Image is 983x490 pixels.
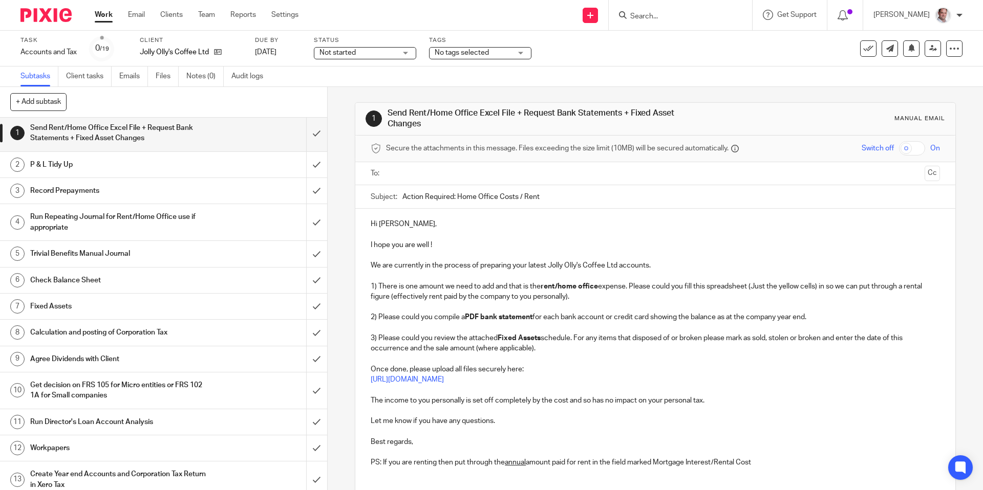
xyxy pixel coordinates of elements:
[371,457,939,467] p: PS: If you are renting then put through the amount paid for rent in the field marked Mortgage Int...
[271,10,298,20] a: Settings
[95,42,109,54] div: 0
[20,66,58,86] a: Subtasks
[10,352,25,366] div: 9
[465,314,532,321] strong: PDF bank statement
[30,325,207,340] h1: Calculation and posting of Corporation Tax
[30,351,207,367] h1: Agree Dividends with Client
[10,158,25,172] div: 2
[10,93,67,110] button: + Add subtask
[371,416,939,426] p: Let me know if you have any questions.
[255,49,276,56] span: [DATE]
[10,415,25,429] div: 11
[10,184,25,198] div: 3
[319,49,356,56] span: Not started
[186,66,224,86] a: Notes (0)
[140,36,242,44] label: Client
[119,66,148,86] a: Emails
[156,66,179,86] a: Files
[20,8,72,22] img: Pixie
[10,126,25,140] div: 1
[255,36,301,44] label: Due by
[429,36,531,44] label: Tags
[366,110,382,127] div: 1
[10,273,25,287] div: 6
[371,192,397,202] label: Subject:
[498,335,541,342] strong: Fixed Assets
[231,66,271,86] a: Audit logs
[30,157,207,172] h1: P & L Tidy Up
[505,459,526,466] u: annual
[873,10,930,20] p: [PERSON_NAME]
[930,143,940,153] span: On
[371,364,939,374] p: Once done, please upload all files securely here:
[30,273,207,288] h1: Check Balance Sheet
[435,49,489,56] span: No tags selected
[935,7,951,24] img: Munro%20Partners-3202.jpg
[128,10,145,20] a: Email
[10,247,25,261] div: 5
[230,10,256,20] a: Reports
[371,219,939,229] p: Hi [PERSON_NAME],
[30,183,207,198] h1: Record Prepayments
[894,115,945,123] div: Manual email
[95,10,113,20] a: Work
[198,10,215,20] a: Team
[140,47,209,57] p: Jolly Olly's Coffee Ltd
[30,377,207,404] h1: Get decision on FRS 105 for Micro entities or FRS 102 1A for Small companies
[66,66,112,86] a: Client tasks
[371,312,939,322] p: 2) Please could you compile a for each bank account or credit card showing the balance as at the ...
[30,299,207,314] h1: Fixed Assets
[30,209,207,235] h1: Run Repeating Journal for Rent/Home Office use if appropriate
[10,299,25,314] div: 7
[371,240,939,250] p: I hope you are well !
[30,414,207,430] h1: Run Director's Loan Account Analysis
[862,143,894,153] span: Switch off
[100,46,109,52] small: /19
[10,473,25,487] div: 13
[541,283,598,290] strong: rent/home office
[10,383,25,397] div: 10
[30,120,207,146] h1: Send Rent/Home Office Excel File + Request Bank Statements + Fixed Asset Changes
[30,440,207,456] h1: Workpapers
[20,47,77,57] div: Accounts and Tax
[388,108,677,130] h1: Send Rent/Home Office Excel File + Request Bank Statements + Fixed Asset Changes
[386,143,729,153] span: Secure the attachments in this message. Files exceeding the size limit (10MB) will be secured aut...
[371,395,939,406] p: The income to you personally is set off completely by the cost and so has no impact on your perso...
[371,260,939,271] p: We are currently in the process of preparing your latest Jolly Olly's Coffee Ltd accounts.
[777,11,817,18] span: Get Support
[10,215,25,230] div: 4
[629,12,721,21] input: Search
[371,437,939,447] p: Best regards,
[20,36,77,44] label: Task
[10,441,25,455] div: 12
[10,325,25,340] div: 8
[30,246,207,261] h1: Trivial Benefits Manual Journal
[925,166,940,181] button: Cc
[371,168,382,179] label: To:
[371,333,939,354] p: 3) Please could you review the attached schedule. For any items that disposed of or broken please...
[314,36,416,44] label: Status
[371,376,444,383] a: [URL][DOMAIN_NAME]
[371,281,939,302] p: 1) There is one amount we need to add and that is the expense. Please could you fill this spreads...
[160,10,183,20] a: Clients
